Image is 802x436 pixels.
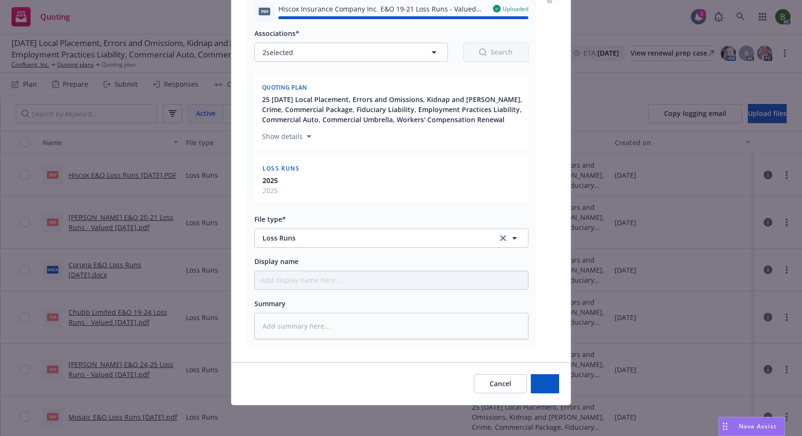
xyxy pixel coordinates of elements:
[263,47,293,57] span: 2 selected
[258,131,315,142] button: Show details
[531,374,559,393] button: Add files
[262,94,523,125] button: 25 [DATE] Local Placement, Errors and Omissions, Kidnap and [PERSON_NAME], Crime, Commercial Pack...
[259,8,270,15] span: PDF
[254,215,286,224] span: File type*
[262,83,307,92] span: Quoting plan
[254,299,286,308] span: Summary
[263,185,278,195] span: 2025
[254,229,528,248] button: Loss Runsclear selection
[474,374,527,393] button: Cancel
[278,4,485,14] span: Hiscox Insurance Company Inc. E&O 19-21 Loss Runs - Valued [DATE].PDF
[254,257,298,266] span: Display name
[739,422,777,430] span: Nova Assist
[263,176,278,185] strong: 2025
[719,417,785,436] button: Nova Assist
[497,232,509,244] a: clear selection
[263,164,299,172] span: Loss Runs
[490,379,511,388] span: Cancel
[254,43,448,62] button: 2selected
[719,417,731,436] div: Drag to move
[503,5,528,13] span: Uploaded
[531,379,559,388] span: Add files
[263,233,484,243] span: Loss Runs
[254,29,299,38] span: Associations*
[255,271,528,289] input: Add display name here...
